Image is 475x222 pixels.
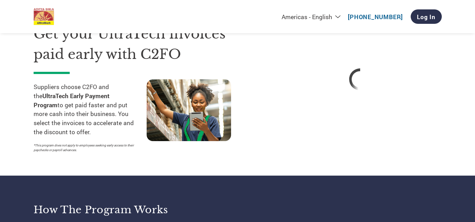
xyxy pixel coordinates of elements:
h3: How the program works [34,203,230,216]
strong: UltraTech Early Payment Program [34,92,110,109]
p: *This program does not apply to employees seeking early access to their paychecks or payroll adva... [34,143,140,152]
img: UltraTech [34,8,54,25]
p: Suppliers choose C2FO and the to get paid faster and put more cash into their business. You selec... [34,82,147,137]
a: Log In [411,9,442,24]
a: [PHONE_NUMBER] [348,13,403,21]
img: supply chain worker [147,79,231,141]
h1: Get your UltraTech invoices paid early with C2FO [34,24,260,64]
